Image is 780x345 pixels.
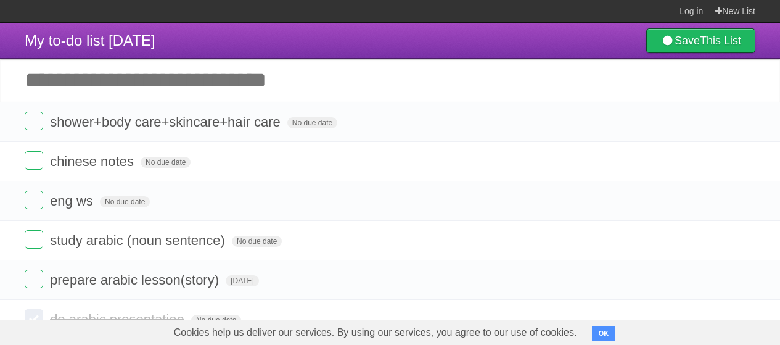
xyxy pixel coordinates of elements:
[646,28,755,53] a: SaveThis List
[25,32,155,49] span: My to-do list [DATE]
[100,196,150,207] span: No due date
[162,320,589,345] span: Cookies help us deliver our services. By using our services, you agree to our use of cookies.
[25,309,43,328] label: Done
[287,117,337,128] span: No due date
[25,270,43,288] label: Done
[141,157,191,168] span: No due date
[232,236,282,247] span: No due date
[592,326,616,341] button: OK
[50,154,137,169] span: chinese notes
[50,233,228,248] span: study arabic (noun sentence)
[50,114,284,130] span: shower+body care+skincare+hair care
[25,112,43,130] label: Done
[50,193,96,209] span: eng ws
[25,151,43,170] label: Done
[25,230,43,249] label: Done
[226,275,259,286] span: [DATE]
[700,35,741,47] b: This List
[50,272,222,288] span: prepare arabic lesson(story)
[25,191,43,209] label: Done
[50,312,187,327] span: do arabic presentation
[191,315,241,326] span: No due date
